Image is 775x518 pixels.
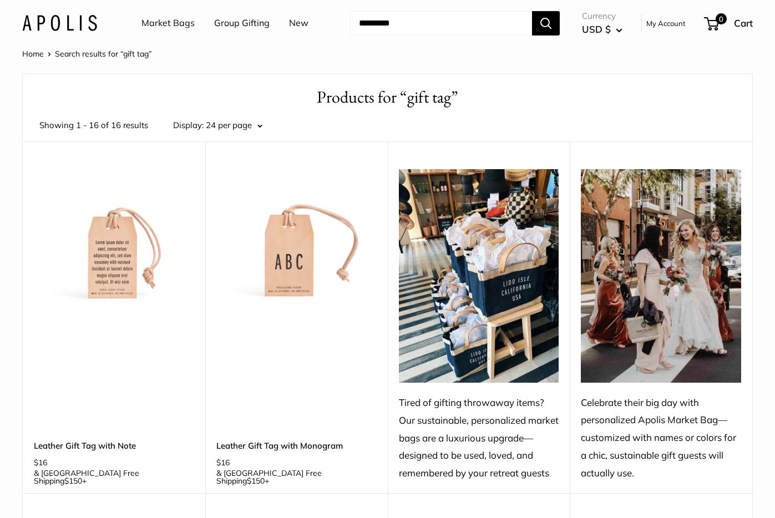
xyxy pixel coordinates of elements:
[581,169,741,383] img: Celebrate their big day with personalized Apolis Market Bag—customized with names or colors for a...
[34,458,47,468] span: $16
[141,15,195,32] a: Market Bags
[399,394,559,482] div: Tired of gifting throwaway items? Our sustainable, personalized market bags are a luxurious upgra...
[39,85,736,109] h1: Products for “gift tag”
[34,439,194,452] a: Leather Gift Tag with Note
[34,469,194,485] span: & [GEOGRAPHIC_DATA] Free Shipping +
[582,8,622,24] span: Currency
[216,458,230,468] span: $16
[532,11,560,35] button: Search
[34,169,194,329] img: description_Make it yours with custom printed text
[350,11,532,35] input: Search...
[55,49,152,59] span: Search results for “gift tag”
[34,169,194,329] a: description_Make it yours with custom printed textdescription_3mm thick, vegetable tanned America...
[64,476,82,486] span: $150
[216,469,377,485] span: & [GEOGRAPHIC_DATA] Free Shipping +
[206,120,252,130] span: 24 per page
[216,169,377,329] a: description_Make it yours with custom printed textdescription_3mm thick, vegetable tanned America...
[289,15,308,32] a: New
[582,23,611,35] span: USD $
[247,476,265,486] span: $150
[734,17,753,29] span: Cart
[399,169,559,383] img: Tired of gifting throwaway items? Our sustainable, personalized market bags are a luxurious upgra...
[39,118,148,133] span: Showing 1 - 16 of 16 results
[214,15,270,32] a: Group Gifting
[22,15,97,31] img: Apolis
[216,169,377,329] img: description_Make it yours with custom printed text
[216,439,377,452] a: Leather Gift Tag with Monogram
[22,47,152,61] nav: Breadcrumb
[705,14,753,32] a: 0 Cart
[173,118,204,133] label: Display:
[581,394,741,482] div: Celebrate their big day with personalized Apolis Market Bag—customized with names or colors for a...
[582,21,622,38] button: USD $
[646,17,686,30] a: My Account
[22,49,44,59] a: Home
[716,13,727,24] span: 0
[206,118,262,133] button: 24 per page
